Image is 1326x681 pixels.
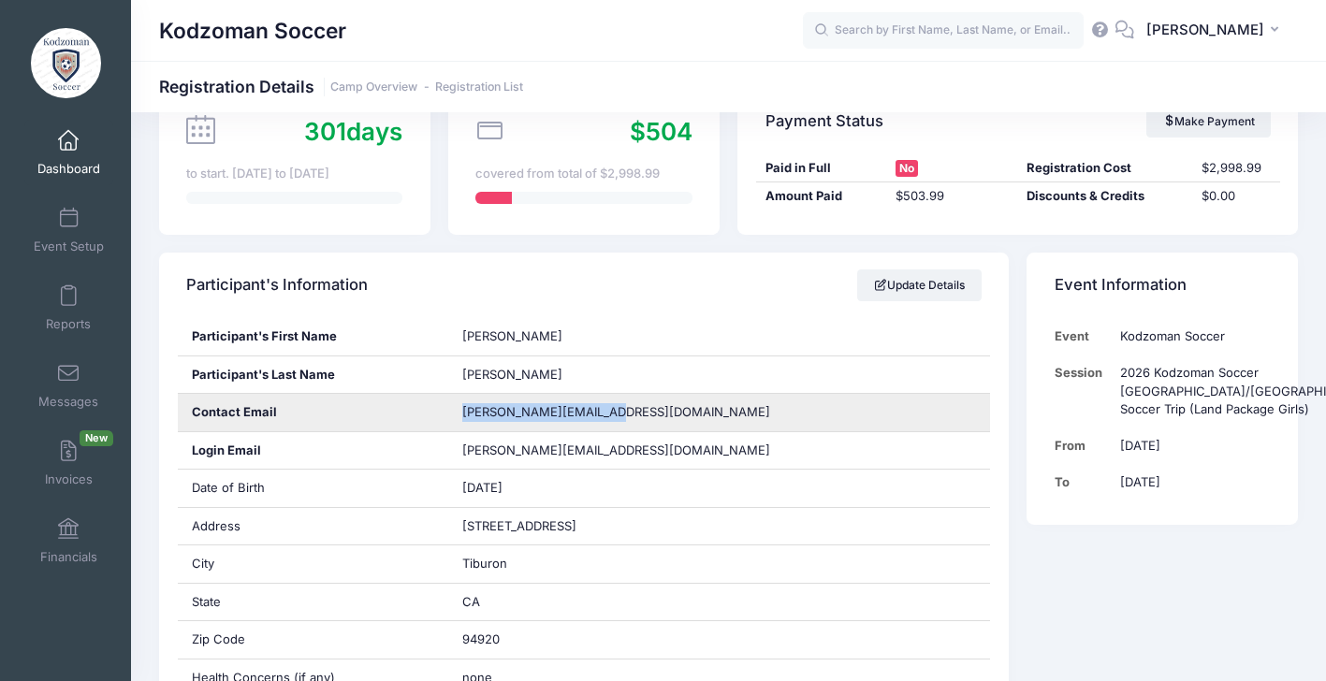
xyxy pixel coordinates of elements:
[1055,318,1112,355] td: Event
[462,404,770,419] span: [PERSON_NAME][EMAIL_ADDRESS][DOMAIN_NAME]
[1192,187,1279,206] div: $0.00
[1018,159,1193,178] div: Registration Cost
[462,518,576,533] span: [STREET_ADDRESS]
[1055,259,1187,312] h4: Event Information
[462,442,770,460] span: [PERSON_NAME][EMAIL_ADDRESS][DOMAIN_NAME]
[887,187,1018,206] div: $503.99
[178,545,449,583] div: City
[475,165,692,183] div: covered from total of $2,998.99
[304,117,346,146] span: 301
[186,165,402,183] div: to start. [DATE] to [DATE]
[462,480,503,495] span: [DATE]
[178,432,449,470] div: Login Email
[435,80,523,94] a: Registration List
[178,584,449,621] div: State
[1146,20,1264,40] span: [PERSON_NAME]
[24,508,113,573] a: Financials
[159,9,346,52] h1: Kodzoman Soccer
[178,621,449,659] div: Zip Code
[765,94,883,148] h4: Payment Status
[24,275,113,340] a: Reports
[38,394,98,410] span: Messages
[24,430,113,496] a: InvoicesNew
[1192,159,1279,178] div: $2,998.99
[34,239,104,254] span: Event Setup
[1146,106,1271,138] a: Make Payment
[857,269,982,301] a: Update Details
[1018,187,1193,206] div: Discounts & Credits
[462,328,562,343] span: [PERSON_NAME]
[178,508,449,545] div: Address
[756,187,887,206] div: Amount Paid
[330,80,417,94] a: Camp Overview
[46,316,91,332] span: Reports
[462,367,562,382] span: [PERSON_NAME]
[304,113,402,150] div: days
[630,117,692,146] span: $504
[178,356,449,394] div: Participant's Last Name
[896,160,918,177] span: No
[24,120,113,185] a: Dashboard
[462,556,507,571] span: Tiburon
[178,318,449,355] div: Participant's First Name
[1055,464,1112,500] td: To
[1055,355,1112,427] td: Session
[37,161,100,177] span: Dashboard
[1134,9,1298,52] button: [PERSON_NAME]
[159,77,523,96] h1: Registration Details
[803,12,1084,50] input: Search by First Name, Last Name, or Email...
[756,159,887,178] div: Paid in Full
[1055,427,1112,464] td: From
[45,471,93,487] span: Invoices
[80,430,113,446] span: New
[178,470,449,507] div: Date of Birth
[24,353,113,418] a: Messages
[462,594,480,609] span: CA
[462,631,500,646] span: 94920
[31,28,101,98] img: Kodzoman Soccer
[178,394,449,431] div: Contact Email
[40,549,97,565] span: Financials
[24,197,113,263] a: Event Setup
[186,259,368,312] h4: Participant's Information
